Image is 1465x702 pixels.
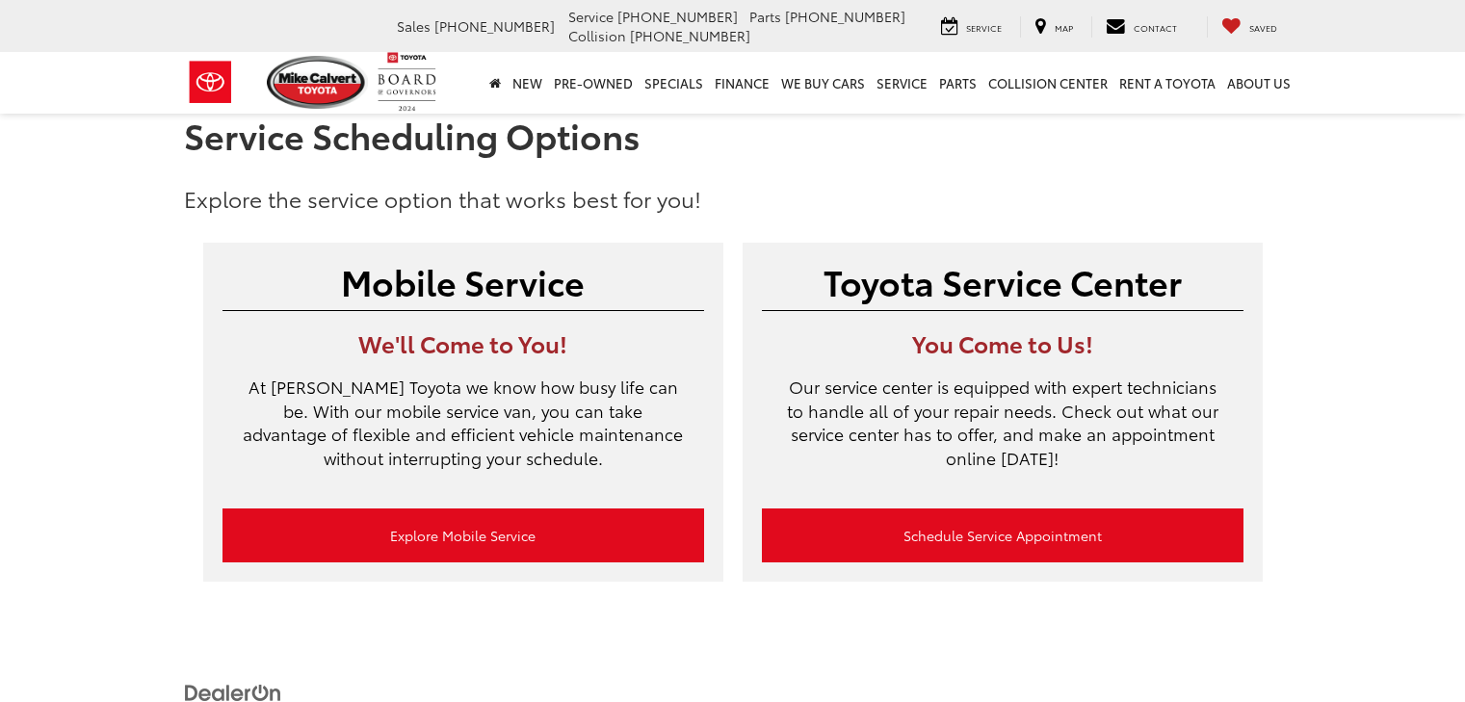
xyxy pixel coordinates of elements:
[630,26,750,45] span: [PHONE_NUMBER]
[222,375,704,489] p: At [PERSON_NAME] Toyota we know how busy life can be. With our mobile service van, you can take a...
[568,7,614,26] span: Service
[222,330,704,355] h3: We'll Come to You!
[762,508,1243,562] a: Schedule Service Appointment
[507,52,548,114] a: New
[775,52,871,114] a: WE BUY CARS
[966,21,1002,34] span: Service
[484,52,507,114] a: Home
[1055,21,1073,34] span: Map
[222,262,704,300] h2: Mobile Service
[1113,52,1221,114] a: Rent a Toyota
[1207,16,1292,38] a: My Saved Vehicles
[933,52,982,114] a: Parts
[617,7,738,26] span: [PHONE_NUMBER]
[1221,52,1296,114] a: About Us
[568,26,626,45] span: Collision
[222,508,704,562] a: Explore Mobile Service
[397,16,431,36] span: Sales
[749,7,781,26] span: Parts
[762,330,1243,355] h3: You Come to Us!
[174,51,247,114] img: Toyota
[1134,21,1177,34] span: Contact
[982,52,1113,114] a: Collision Center
[785,7,905,26] span: [PHONE_NUMBER]
[639,52,709,114] a: Specials
[709,52,775,114] a: Finance
[762,262,1243,300] h2: Toyota Service Center
[434,16,555,36] span: [PHONE_NUMBER]
[1249,21,1277,34] span: Saved
[184,116,1282,154] h1: Service Scheduling Options
[267,56,369,109] img: Mike Calvert Toyota
[871,52,933,114] a: Service
[184,183,1282,214] p: Explore the service option that works best for you!
[184,682,282,701] a: DealerOn
[762,375,1243,489] p: Our service center is equipped with expert technicians to handle all of your repair needs. Check ...
[1020,16,1087,38] a: Map
[927,16,1016,38] a: Service
[548,52,639,114] a: Pre-Owned
[1091,16,1191,38] a: Contact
